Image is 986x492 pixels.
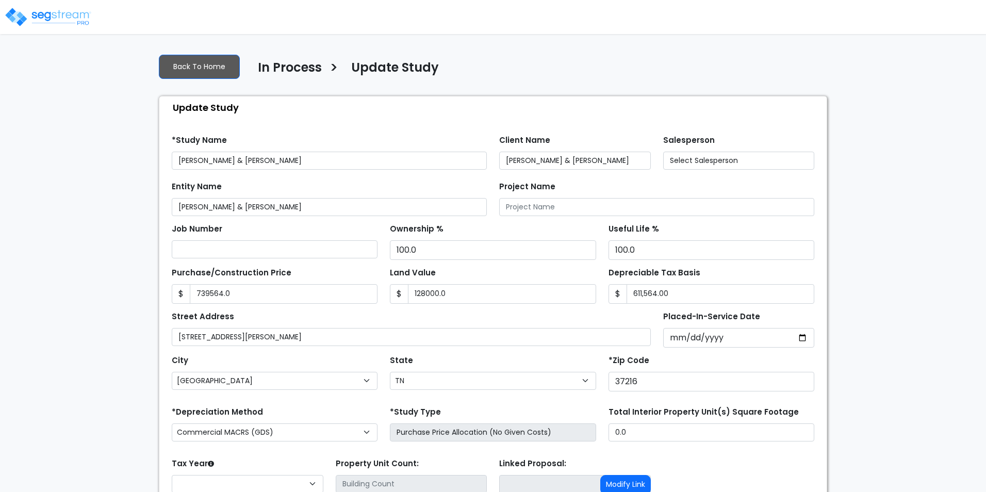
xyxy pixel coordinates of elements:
[663,135,715,146] label: Salesperson
[165,96,827,119] div: Update Study
[609,355,649,367] label: *Zip Code
[336,458,419,470] label: Property Unit Count:
[330,59,338,79] h3: >
[609,372,814,391] input: Zip Code
[499,135,550,146] label: Client Name
[609,223,659,235] label: Useful Life %
[172,198,487,216] input: Entity Name
[408,284,596,304] input: Land Value
[172,267,291,279] label: Purchase/Construction Price
[627,284,814,304] input: 0.00
[172,135,227,146] label: *Study Name
[172,284,190,304] span: $
[190,284,377,304] input: Purchase or Construction Price
[663,311,760,323] label: Placed-In-Service Date
[159,55,240,79] a: Back To Home
[172,328,651,346] input: Street Address
[250,60,322,82] a: In Process
[609,284,627,304] span: $
[4,7,92,27] img: logo_pro_r.png
[609,423,814,441] input: total square foot
[172,181,222,193] label: Entity Name
[390,355,413,367] label: State
[172,355,188,367] label: City
[390,240,596,260] input: Ownership
[609,240,814,260] input: Depreciation
[351,60,439,78] h4: Update Study
[172,458,214,470] label: Tax Year
[343,60,439,82] a: Update Study
[499,458,566,470] label: Linked Proposal:
[390,267,436,279] label: Land Value
[172,152,487,170] input: Study Name
[390,284,408,304] span: $
[609,406,799,418] label: Total Interior Property Unit(s) Square Footage
[499,181,555,193] label: Project Name
[258,60,322,78] h4: In Process
[172,311,234,323] label: Street Address
[390,223,443,235] label: Ownership %
[499,198,814,216] input: Project Name
[172,406,263,418] label: *Depreciation Method
[609,267,700,279] label: Depreciable Tax Basis
[172,223,222,235] label: Job Number
[499,152,651,170] input: Client Name
[390,406,441,418] label: *Study Type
